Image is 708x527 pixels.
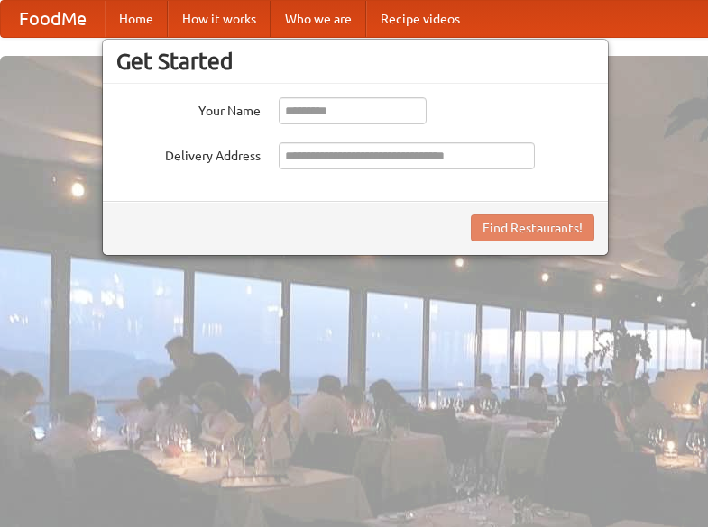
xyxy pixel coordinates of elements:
[116,97,261,120] label: Your Name
[116,48,594,75] h3: Get Started
[271,1,366,37] a: Who we are
[105,1,168,37] a: Home
[471,214,594,241] button: Find Restaurants!
[1,1,105,37] a: FoodMe
[366,1,474,37] a: Recipe videos
[168,1,271,37] a: How it works
[116,142,261,165] label: Delivery Address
